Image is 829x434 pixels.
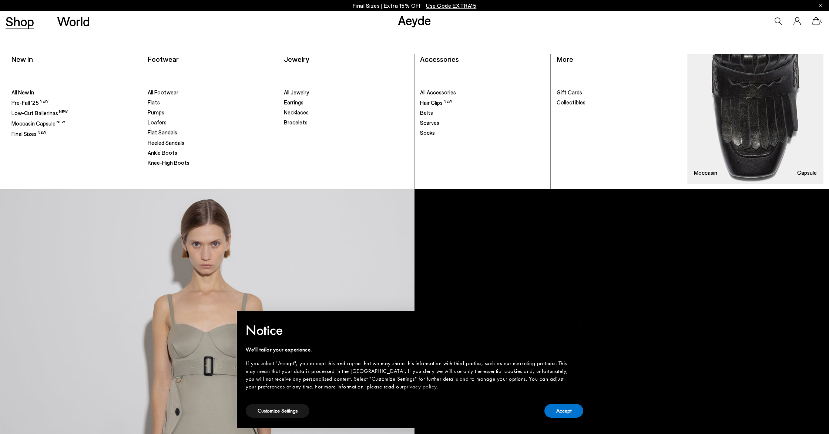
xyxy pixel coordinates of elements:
button: Close this notice [571,313,589,331]
a: Bracelets [284,119,408,126]
div: If you select "Accept", you accept this and agree that we may share this information with third p... [246,360,571,391]
a: New In [11,54,33,63]
a: Moccasin Capsule [687,54,823,184]
a: privacy policy [404,383,437,390]
a: Aeyde [398,12,431,28]
h2: Notice [246,321,571,340]
a: Loafers [148,119,272,126]
a: Final Sizes [11,130,136,138]
span: × [578,316,583,327]
button: Customize Settings [246,404,309,418]
span: Loafers [148,119,167,126]
a: All Jewelry [284,89,408,96]
a: Pre-Fall '25 [11,99,136,107]
a: Belts [420,109,544,117]
a: Low-Cut Ballerinas [11,109,136,117]
span: Pre-Fall '25 [11,99,48,106]
a: Pumps [148,109,272,116]
a: Earrings [284,99,408,106]
span: Pumps [148,109,164,116]
a: Flats [148,99,272,106]
a: All Accessories [420,89,544,96]
a: Footwear [148,54,179,63]
span: Scarves [420,119,439,126]
a: All New In [11,89,136,96]
a: Shop [6,15,34,28]
a: Heeled Sandals [148,139,272,147]
a: Collectibles [557,99,681,106]
span: Hair Clips [420,99,452,106]
span: Bracelets [284,119,308,126]
a: Flat Sandals [148,129,272,136]
h3: Moccasin [694,170,717,176]
span: All Jewelry [284,89,309,96]
span: Final Sizes [11,130,46,137]
img: Mobile_e6eede4d-78b8-4bd1-ae2a-4197e375e133_900x.jpg [687,54,823,184]
a: Socks [420,129,544,137]
a: Necklaces [284,109,408,116]
span: Socks [420,129,435,136]
span: Gift Cards [557,89,582,96]
a: Gift Cards [557,89,681,96]
span: Heeled Sandals [148,139,184,146]
span: All New In [11,89,34,96]
span: Low-Cut Ballerinas [11,110,68,116]
span: Necklaces [284,109,309,116]
a: Accessories [420,54,459,63]
button: Accept [544,404,583,418]
a: World [57,15,90,28]
a: Jewelry [284,54,309,63]
a: Knee-High Boots [148,159,272,167]
a: More [557,54,573,63]
span: Moccasin Capsule [11,120,65,127]
p: Final Sizes | Extra 15% Off [353,1,477,10]
span: Belts [420,109,433,116]
a: Scarves [420,119,544,127]
span: Navigate to /collections/ss25-final-sizes [426,2,476,9]
span: Flats [148,99,160,106]
a: Moccasin Capsule [11,120,136,127]
span: Collectibles [557,99,585,106]
span: All Footwear [148,89,178,96]
span: 0 [820,19,823,23]
span: Knee-High Boots [148,159,189,166]
a: All Footwear [148,89,272,96]
span: Flat Sandals [148,129,177,136]
a: Ankle Boots [148,149,272,157]
span: Ankle Boots [148,149,177,156]
a: Hair Clips [420,99,544,107]
span: Earrings [284,99,303,106]
a: 0 [812,17,820,25]
span: All Accessories [420,89,456,96]
div: We'll tailor your experience. [246,346,571,354]
h3: Capsule [797,170,817,176]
